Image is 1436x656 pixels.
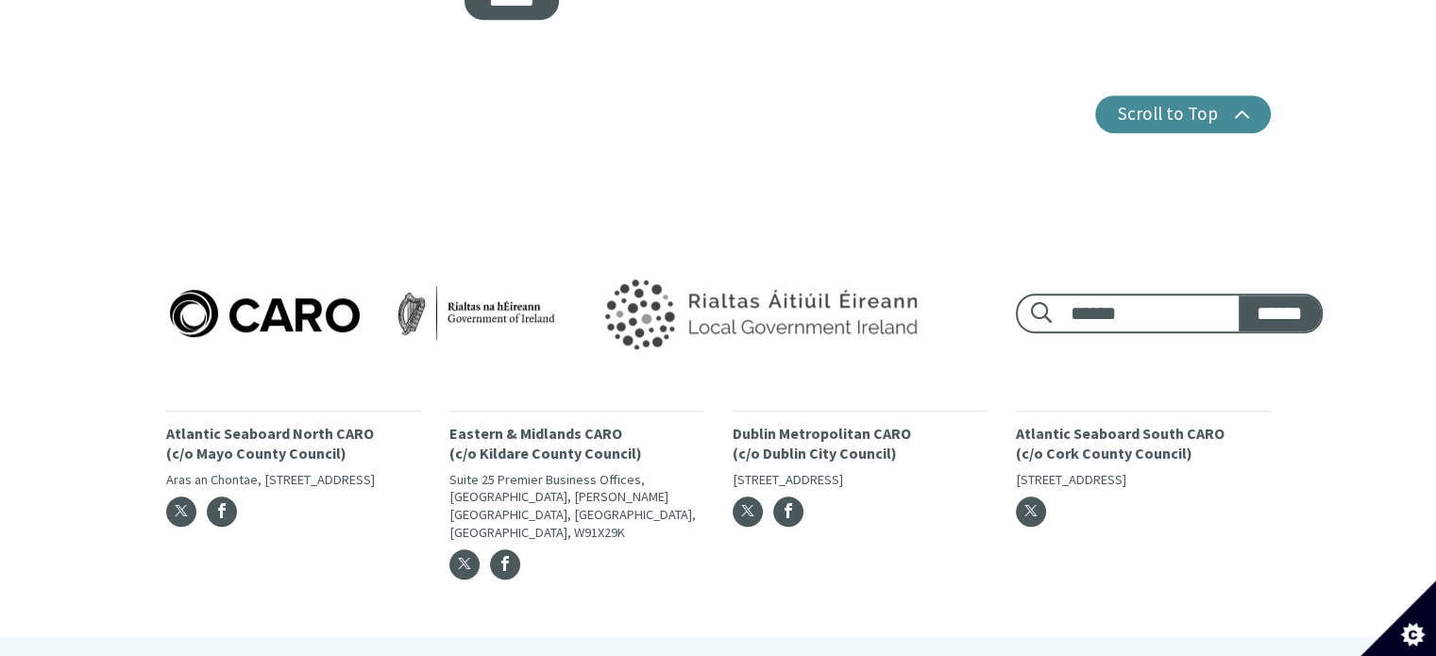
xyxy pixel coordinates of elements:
p: Suite 25 Premier Business Offices, [GEOGRAPHIC_DATA], [PERSON_NAME][GEOGRAPHIC_DATA], [GEOGRAPHIC... [449,471,704,542]
a: Twitter [1016,496,1046,527]
a: Facebook [207,496,237,527]
p: Atlantic Seaboard North CARO (c/o Mayo County Council) [166,424,421,463]
button: Scroll to Top [1095,95,1271,133]
a: Twitter [733,496,763,527]
img: Government of Ireland logo [562,254,955,373]
p: Eastern & Midlands CARO (c/o Kildare County Council) [449,424,704,463]
img: Caro logo [166,286,559,341]
button: Set cookie preferences [1360,580,1436,656]
p: Aras an Chontae, [STREET_ADDRESS] [166,471,421,489]
a: Facebook [490,549,520,580]
a: Twitter [166,496,196,527]
p: [STREET_ADDRESS] [1016,471,1271,489]
p: Dublin Metropolitan CARO (c/o Dublin City Council) [733,424,988,463]
p: [STREET_ADDRESS] [733,471,988,489]
a: Twitter [449,549,480,580]
p: Atlantic Seaboard South CARO (c/o Cork County Council) [1016,424,1271,463]
a: Facebook [773,496,803,527]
